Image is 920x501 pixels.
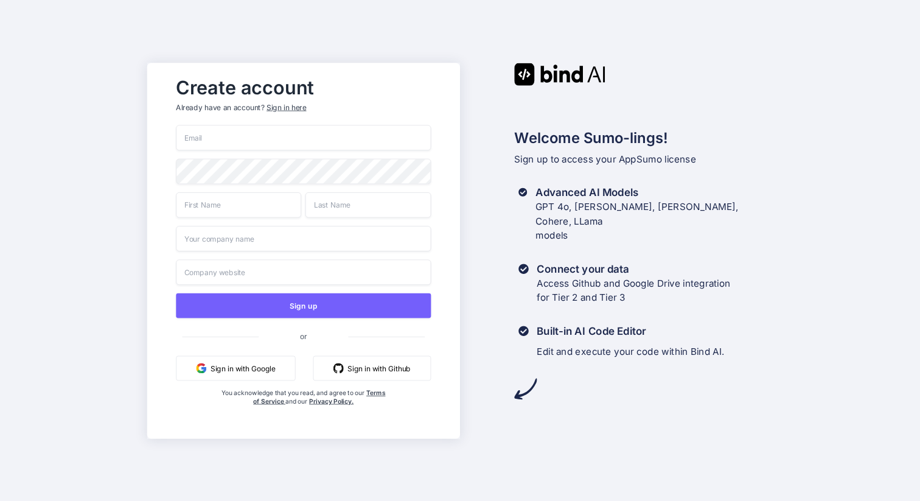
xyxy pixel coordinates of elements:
[537,261,731,276] h3: Connect your data
[259,323,348,348] span: or
[313,356,431,380] button: Sign in with Github
[176,102,431,113] p: Already have an account?
[218,388,388,430] div: You acknowledge that you read, and agree to our and our
[514,127,773,149] h2: Welcome Sumo-lings!
[333,363,344,373] img: github
[176,293,431,318] button: Sign up
[176,192,302,217] input: First Name
[305,192,431,217] input: Last Name
[535,185,773,200] h3: Advanced AI Models
[176,356,296,380] button: Sign in with Google
[254,388,386,404] a: Terms of Service
[267,102,306,113] div: Sign in here
[176,125,431,150] input: Email
[514,63,605,85] img: Bind AI logo
[309,397,354,405] a: Privacy Policy.
[514,152,773,166] p: Sign up to access your AppSumo license
[176,79,431,96] h2: Create account
[535,199,773,242] p: GPT 4o, [PERSON_NAME], [PERSON_NAME], Cohere, LLama models
[176,259,431,285] input: Company website
[176,226,431,251] input: Your company name
[514,377,537,400] img: arrow
[197,363,207,373] img: google
[537,276,731,305] p: Access Github and Google Drive integration for Tier 2 and Tier 3
[537,323,725,338] h3: Built-in AI Code Editor
[537,344,725,359] p: Edit and execute your code within Bind AI.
